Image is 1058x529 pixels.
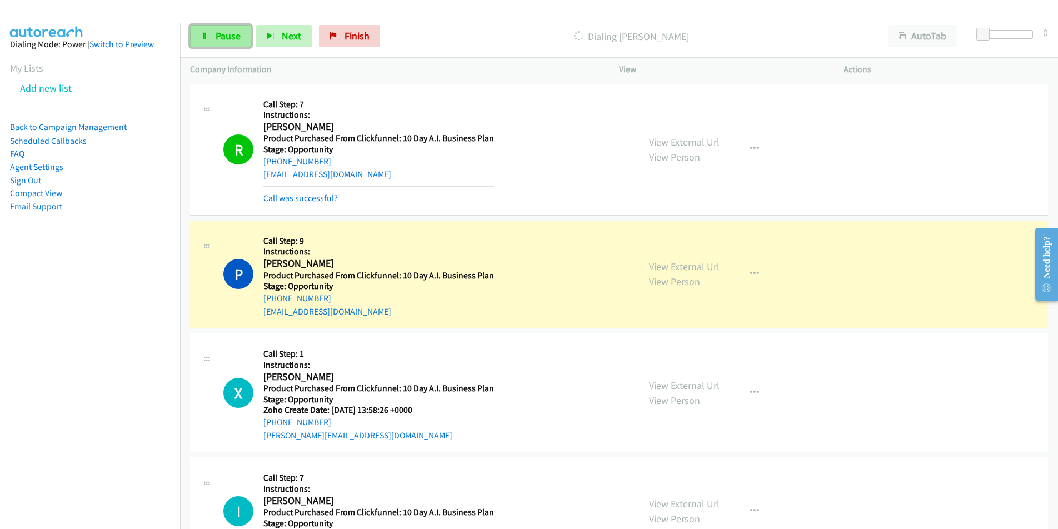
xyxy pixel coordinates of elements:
[263,417,331,427] a: [PHONE_NUMBER]
[982,30,1033,39] div: Delay between calls (in seconds)
[263,430,452,441] a: [PERSON_NAME][EMAIL_ADDRESS][DOMAIN_NAME]
[282,29,301,42] span: Next
[263,405,494,416] h5: Zoho Create Date: [DATE] 13:58:26 +0000
[649,275,700,288] a: View Person
[263,483,494,495] h5: Instructions:
[263,109,494,121] h5: Instructions:
[89,39,154,49] a: Switch to Preview
[263,246,494,257] h5: Instructions:
[263,495,490,507] h2: [PERSON_NAME]
[263,348,494,360] h5: Call Step: 1
[263,383,494,394] h5: Product Purchased From Clickfunnel: 10 Day A.I. Business Plan
[888,25,957,47] button: AutoTab
[649,260,720,273] a: View External Url
[256,25,312,47] button: Next
[263,371,490,383] h2: [PERSON_NAME]
[844,63,1048,76] p: Actions
[190,63,599,76] p: Company Information
[263,236,494,247] h5: Call Step: 9
[263,133,494,144] h5: Product Purchased From Clickfunnel: 10 Day A.I. Business Plan
[263,518,494,529] h5: Stage: Opportunity
[263,394,494,405] h5: Stage: Opportunity
[263,293,331,303] a: [PHONE_NUMBER]
[319,25,380,47] a: Finish
[223,378,253,408] div: The call is yet to be attempted
[10,201,62,212] a: Email Support
[223,378,253,408] h1: X
[1043,25,1048,40] div: 0
[10,148,24,159] a: FAQ
[263,270,494,281] h5: Product Purchased From Clickfunnel: 10 Day A.I. Business Plan
[190,25,251,47] a: Pause
[345,29,370,42] span: Finish
[263,306,391,317] a: [EMAIL_ADDRESS][DOMAIN_NAME]
[263,281,494,292] h5: Stage: Opportunity
[10,162,63,172] a: Agent Settings
[649,379,720,392] a: View External Url
[649,497,720,510] a: View External Url
[223,134,253,164] h1: R
[263,156,331,167] a: [PHONE_NUMBER]
[649,151,700,163] a: View Person
[10,38,170,51] div: Dialing Mode: Power |
[263,121,490,133] h2: [PERSON_NAME]
[263,472,494,483] h5: Call Step: 7
[10,136,87,146] a: Scheduled Callbacks
[10,175,41,186] a: Sign Out
[10,62,43,74] a: My Lists
[10,122,127,132] a: Back to Campaign Management
[263,193,338,203] a: Call was successful?
[223,259,253,289] h1: P
[649,512,700,525] a: View Person
[216,29,241,42] span: Pause
[1026,220,1058,308] iframe: Resource Center
[649,394,700,407] a: View Person
[263,144,494,155] h5: Stage: Opportunity
[619,63,824,76] p: View
[10,188,62,198] a: Compact View
[263,169,391,179] a: [EMAIL_ADDRESS][DOMAIN_NAME]
[223,496,253,526] h1: I
[263,99,494,110] h5: Call Step: 7
[20,82,72,94] a: Add new list
[263,507,494,518] h5: Product Purchased From Clickfunnel: 10 Day A.I. Business Plan
[263,257,490,270] h2: [PERSON_NAME]
[395,29,868,44] p: Dialing [PERSON_NAME]
[263,360,494,371] h5: Instructions:
[649,136,720,148] a: View External Url
[223,496,253,526] div: The call is yet to be attempted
